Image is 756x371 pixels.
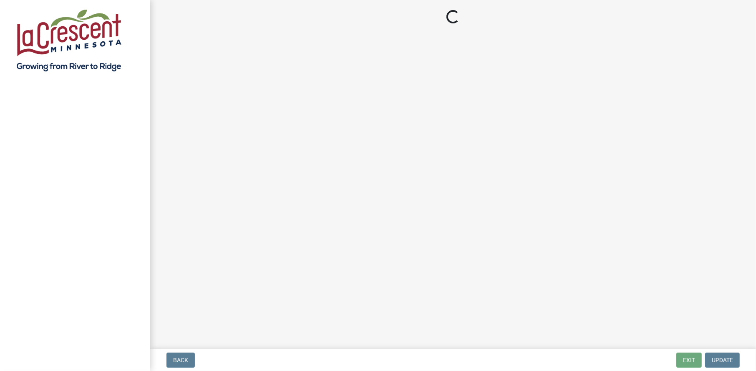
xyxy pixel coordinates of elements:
span: Update [712,357,733,363]
button: Update [705,353,740,368]
button: Exit [676,353,702,368]
span: Back [173,357,188,363]
img: City of La Crescent, Minnesota [17,9,121,71]
button: Back [166,353,195,368]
